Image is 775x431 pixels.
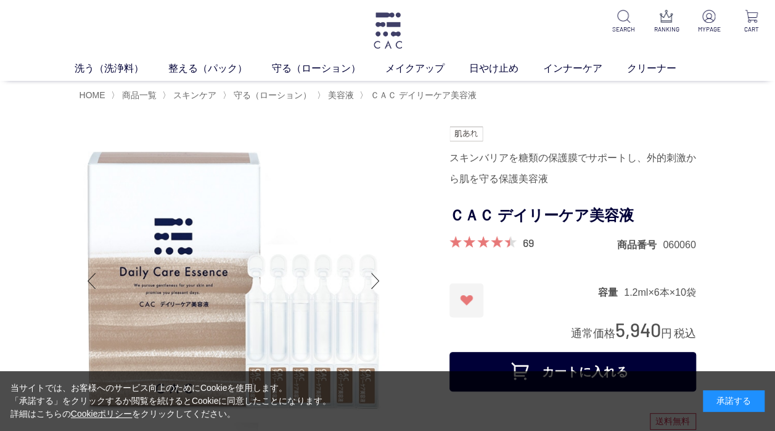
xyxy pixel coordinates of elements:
[571,327,615,340] span: 通常価格
[317,90,357,101] li: 〉
[469,61,543,76] a: 日やけ止め
[385,61,469,76] a: メイクアップ
[617,238,663,251] dt: 商品番号
[695,10,723,34] a: MYPAGE
[10,382,331,421] div: 当サイトでは、お客様へのサービス向上のためにCookieを使用します。 「承諾する」をクリックするか閲覧を続けるとCookieに同意したことになります。 詳細はこちらの をクリックしてください。
[234,90,311,100] span: 守る（ローション）
[372,12,404,49] img: logo
[71,409,133,419] a: Cookieポリシー
[610,25,638,34] p: SEARCH
[661,327,672,340] span: 円
[653,25,680,34] p: RANKING
[449,127,483,141] img: 肌あれ
[173,90,216,100] span: スキンケア
[272,61,385,76] a: 守る（ローション）
[653,10,680,34] a: RANKING
[326,90,354,100] a: 美容液
[231,90,311,100] a: 守る（ローション）
[543,61,627,76] a: インナーケア
[80,90,105,100] a: HOME
[627,61,701,76] a: クリーナー
[162,90,219,101] li: 〉
[598,286,624,299] dt: 容量
[368,90,477,100] a: ＣＡＣ デイリーケア美容液
[663,238,695,251] dd: 060060
[328,90,354,100] span: 美容液
[523,236,534,249] a: 69
[449,148,696,190] div: スキンバリアを糖類の保護膜でサポートし、外的刺激から肌を守る保護美容液
[75,61,168,76] a: 洗う（洗浄料）
[363,256,388,306] div: Next slide
[359,90,480,101] li: 〉
[624,286,696,299] dd: 1.2ml×6本×10袋
[449,352,696,391] button: カートに入れる
[610,10,638,34] a: SEARCH
[122,90,157,100] span: 商品一覧
[449,283,483,317] a: お気に入りに登録済み
[111,90,160,101] li: 〉
[80,256,104,306] div: Previous slide
[371,90,477,100] span: ＣＡＣ デイリーケア美容液
[171,90,216,100] a: スキンケア
[120,90,157,100] a: 商品一覧
[168,61,272,76] a: 整える（パック）
[223,90,314,101] li: 〉
[674,327,696,340] span: 税込
[695,25,723,34] p: MYPAGE
[738,25,765,34] p: CART
[738,10,765,34] a: CART
[703,390,765,412] div: 承諾する
[615,318,661,341] span: 5,940
[449,202,696,230] h1: ＣＡＣ デイリーケア美容液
